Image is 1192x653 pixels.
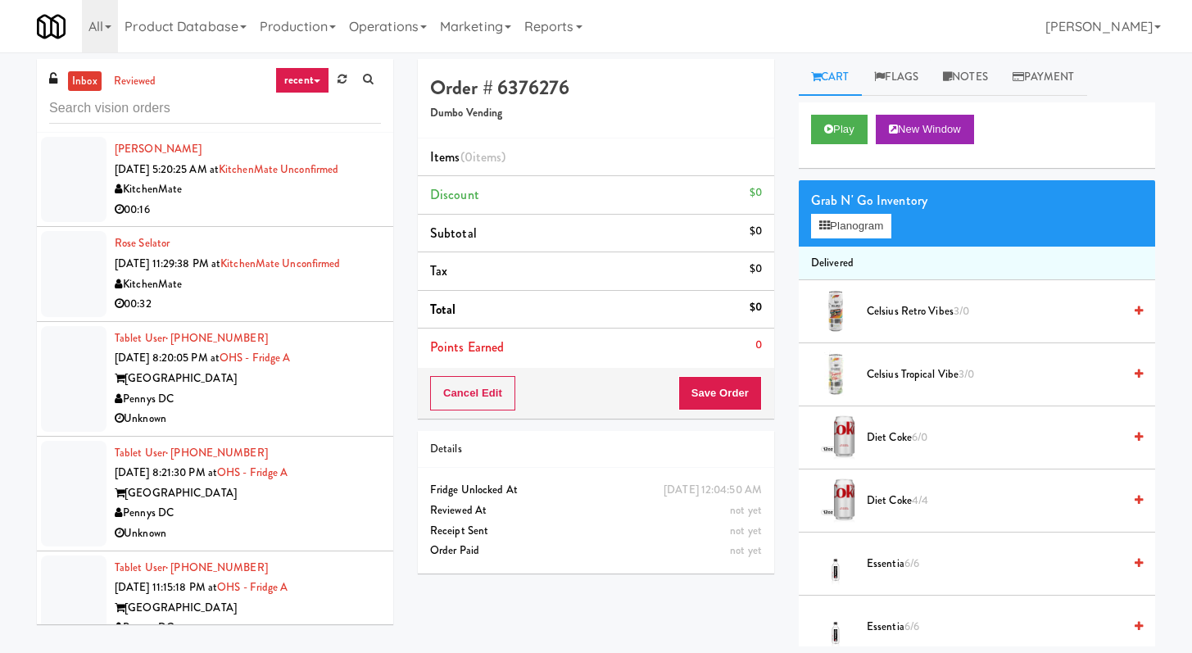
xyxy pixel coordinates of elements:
[115,141,202,156] a: [PERSON_NAME]
[730,523,762,538] span: not yet
[904,619,919,634] span: 6/6
[904,556,919,571] span: 6/6
[430,439,762,460] div: Details
[867,365,1122,385] span: Celsius Tropical Vibe
[68,71,102,92] a: inbox
[115,389,381,410] div: Pennys DC
[217,579,288,595] a: OHS - Fridge A
[115,350,220,365] span: [DATE] 8:20:05 PM at
[931,59,1000,96] a: Notes
[115,161,219,177] span: [DATE] 5:20:25 AM at
[115,409,381,429] div: Unknown
[860,302,1143,322] div: Celsius Retro Vibes3/0
[430,107,762,120] h5: Dumbo Vending
[430,261,447,280] span: Tax
[799,59,862,96] a: Cart
[811,214,891,238] button: Planogram
[811,115,868,144] button: Play
[750,297,762,318] div: $0
[664,480,762,501] div: [DATE] 12:04:50 AM
[730,502,762,518] span: not yet
[912,429,927,445] span: 6/0
[217,465,288,480] a: OHS - Fridge A
[862,59,931,96] a: Flags
[220,256,340,271] a: KitchenMate Unconfirmed
[115,465,217,480] span: [DATE] 8:21:30 PM at
[799,247,1155,281] li: Delivered
[860,365,1143,385] div: Celsius Tropical Vibe3/0
[115,200,381,220] div: 00:16
[37,12,66,41] img: Micromart
[860,554,1143,574] div: Essentia6/6
[860,617,1143,637] div: Essentia6/6
[430,541,762,561] div: Order Paid
[37,133,393,227] li: [PERSON_NAME][DATE] 5:20:25 AM atKitchenMate UnconfirmedKitchenMate00:16
[37,227,393,321] li: Rose Selator[DATE] 11:29:38 PM atKitchenMate UnconfirmedKitchenMate00:32
[115,560,268,575] a: Tablet User· [PHONE_NUMBER]
[867,617,1122,637] span: Essentia
[37,437,393,551] li: Tablet User· [PHONE_NUMBER][DATE] 8:21:30 PM atOHS - Fridge A[GEOGRAPHIC_DATA]Pennys DCUnknown
[460,147,506,166] span: (0 )
[165,330,268,346] span: · [PHONE_NUMBER]
[867,554,1122,574] span: Essentia
[430,185,479,204] span: Discount
[115,294,381,315] div: 00:32
[430,224,477,243] span: Subtotal
[165,445,268,460] span: · [PHONE_NUMBER]
[860,491,1143,511] div: Diet Coke4/4
[275,67,329,93] a: recent
[115,179,381,200] div: KitchenMate
[430,77,762,98] h4: Order # 6376276
[867,428,1122,448] span: Diet Coke
[115,598,381,619] div: [GEOGRAPHIC_DATA]
[912,492,928,508] span: 4/4
[115,369,381,389] div: [GEOGRAPHIC_DATA]
[755,335,762,356] div: 0
[220,350,290,365] a: OHS - Fridge A
[49,93,381,124] input: Search vision orders
[867,491,1122,511] span: Diet Coke
[860,428,1143,448] div: Diet Coke6/0
[115,579,217,595] span: [DATE] 11:15:18 PM at
[115,235,170,251] a: Rose Selator
[811,188,1143,213] div: Grab N' Go Inventory
[115,483,381,504] div: [GEOGRAPHIC_DATA]
[115,503,381,524] div: Pennys DC
[115,524,381,544] div: Unknown
[165,560,268,575] span: · [PHONE_NUMBER]
[430,376,515,410] button: Cancel Edit
[37,322,393,437] li: Tablet User· [PHONE_NUMBER][DATE] 8:20:05 PM atOHS - Fridge A[GEOGRAPHIC_DATA]Pennys DCUnknown
[430,300,456,319] span: Total
[219,161,338,177] a: KitchenMate Unconfirmed
[750,221,762,242] div: $0
[750,183,762,203] div: $0
[867,302,1122,322] span: Celsius Retro Vibes
[876,115,974,144] button: New Window
[730,542,762,558] span: not yet
[959,366,974,382] span: 3/0
[430,147,505,166] span: Items
[110,71,161,92] a: reviewed
[954,303,969,319] span: 3/0
[678,376,762,410] button: Save Order
[430,338,504,356] span: Points Earned
[430,501,762,521] div: Reviewed At
[115,274,381,295] div: KitchenMate
[1000,59,1087,96] a: Payment
[115,445,268,460] a: Tablet User· [PHONE_NUMBER]
[115,330,268,346] a: Tablet User· [PHONE_NUMBER]
[473,147,502,166] ng-pluralize: items
[115,256,220,271] span: [DATE] 11:29:38 PM at
[430,521,762,542] div: Receipt Sent
[430,480,762,501] div: Fridge Unlocked At
[115,618,381,638] div: Pennys DC
[750,259,762,279] div: $0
